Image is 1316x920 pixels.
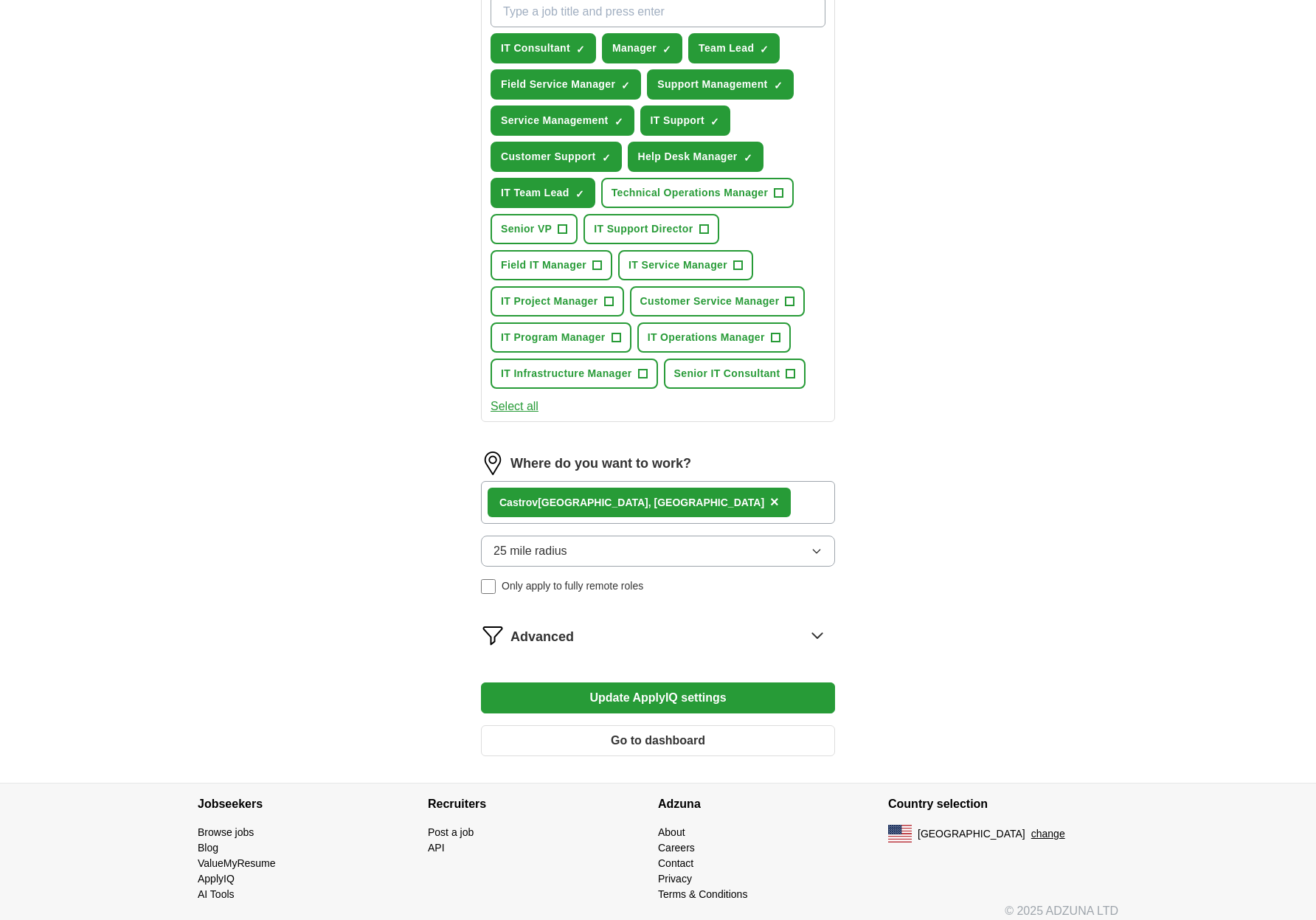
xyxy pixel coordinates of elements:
span: ✓ [774,80,783,91]
a: API [428,842,445,854]
a: Contact [658,857,693,869]
button: Field Service Manager✓ [491,69,641,100]
input: Only apply to fully remote roles [481,579,496,594]
span: Team Lead [699,41,754,56]
button: Customer Support✓ [491,142,622,172]
span: Field Service Manager [501,77,615,92]
button: Service Management✓ [491,106,634,136]
button: Customer Service Manager [630,286,806,317]
span: ✓ [621,80,630,91]
span: × [770,494,779,510]
span: IT Support [651,113,705,128]
button: IT Support✓ [640,106,731,136]
span: Help Desk Manager [638,149,738,165]
button: IT Service Manager [618,250,753,280]
button: × [770,491,779,513]
button: 25 mile radius [481,536,835,567]
button: Manager✓ [602,33,682,63]
span: Manager [612,41,657,56]
a: ApplyIQ [198,873,235,885]
button: IT Consultant✓ [491,33,596,63]
button: Help Desk Manager✓ [628,142,763,172]
img: US flag [888,825,912,843]
button: Senior VP [491,214,578,244]
button: Update ApplyIQ settings [481,682,835,713]
a: Careers [658,842,695,854]
span: IT Project Manager [501,294,598,309]
a: ValueMyResume [198,857,276,869]
span: ✓ [710,116,719,128]
h4: Country selection [888,784,1118,825]
span: ✓ [662,44,671,55]
button: Field IT Manager [491,250,612,280]
span: Customer Service Manager [640,294,780,309]
button: Technical Operations Manager [601,178,794,208]
button: IT Program Manager [491,322,631,353]
span: Senior VP [501,221,552,237]
button: Senior IT Consultant [664,359,806,389]
span: Technical Operations Manager [612,185,769,201]
span: Only apply to fully remote roles [502,578,643,594]
span: ✓ [614,116,623,128]
a: About [658,826,685,838]
span: ✓ [760,44,769,55]
a: Privacy [658,873,692,885]
button: Support Management✓ [647,69,793,100]
span: IT Infrastructure Manager [501,366,632,381]
img: location.png [481,452,505,475]
button: IT Team Lead✓ [491,178,595,208]
span: IT Consultant [501,41,570,56]
span: ✓ [602,152,611,164]
span: Advanced [510,627,574,647]
span: IT Program Manager [501,330,606,345]
span: ✓ [576,44,585,55]
button: Team Lead✓ [688,33,780,63]
strong: Castrov [499,497,538,508]
span: Field IT Manager [501,257,586,273]
label: Where do you want to work? [510,454,691,474]
span: ✓ [575,188,584,200]
a: Terms & Conditions [658,888,747,900]
span: IT Service Manager [628,257,727,273]
button: change [1031,826,1065,842]
a: Post a job [428,826,474,838]
button: IT Operations Manager [637,322,791,353]
button: IT Infrastructure Manager [491,359,658,389]
a: Blog [198,842,218,854]
img: filter [481,623,505,647]
span: Customer Support [501,149,596,165]
span: Service Management [501,113,609,128]
span: IT Operations Manager [648,330,765,345]
span: ✓ [744,152,752,164]
button: IT Support Director [583,214,718,244]
div: [GEOGRAPHIC_DATA], [GEOGRAPHIC_DATA] [499,495,764,511]
span: IT Team Lead [501,185,569,201]
a: AI Tools [198,888,235,900]
button: Select all [491,398,538,415]
a: Browse jobs [198,826,254,838]
span: 25 mile radius [493,542,567,560]
span: IT Support Director [594,221,693,237]
button: Go to dashboard [481,725,835,756]
span: [GEOGRAPHIC_DATA] [918,826,1025,842]
button: IT Project Manager [491,286,624,317]
span: Senior IT Consultant [674,366,780,381]
span: Support Management [657,77,767,92]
